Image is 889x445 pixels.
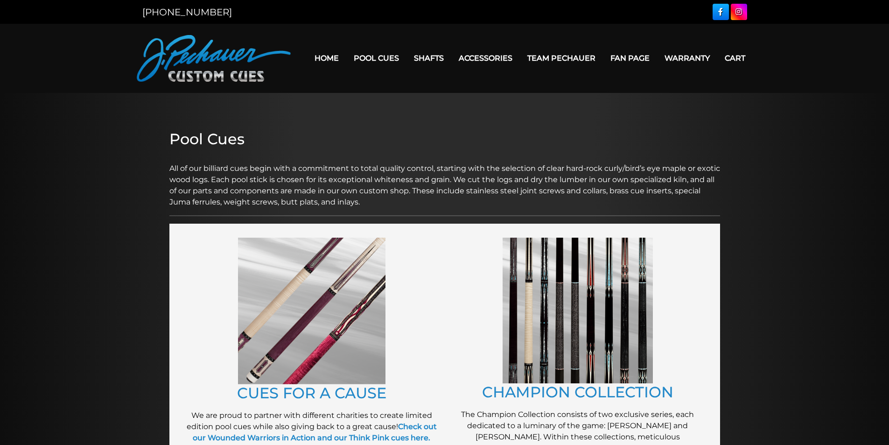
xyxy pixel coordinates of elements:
h2: Pool Cues [169,130,720,148]
a: [PHONE_NUMBER] [142,7,232,18]
p: We are proud to partner with different charities to create limited edition pool cues while also g... [183,410,440,444]
a: Shafts [406,46,451,70]
a: Warranty [657,46,717,70]
a: Accessories [451,46,520,70]
a: Check out our Wounded Warriors in Action and our Think Pink cues here. [193,422,437,442]
a: Team Pechauer [520,46,603,70]
a: Pool Cues [346,46,406,70]
a: CHAMPION COLLECTION [482,383,673,401]
a: Fan Page [603,46,657,70]
img: Pechauer Custom Cues [137,35,291,82]
a: CUES FOR A CAUSE [237,384,386,402]
a: Cart [717,46,753,70]
p: All of our billiard cues begin with a commitment to total quality control, starting with the sele... [169,152,720,208]
a: Home [307,46,346,70]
